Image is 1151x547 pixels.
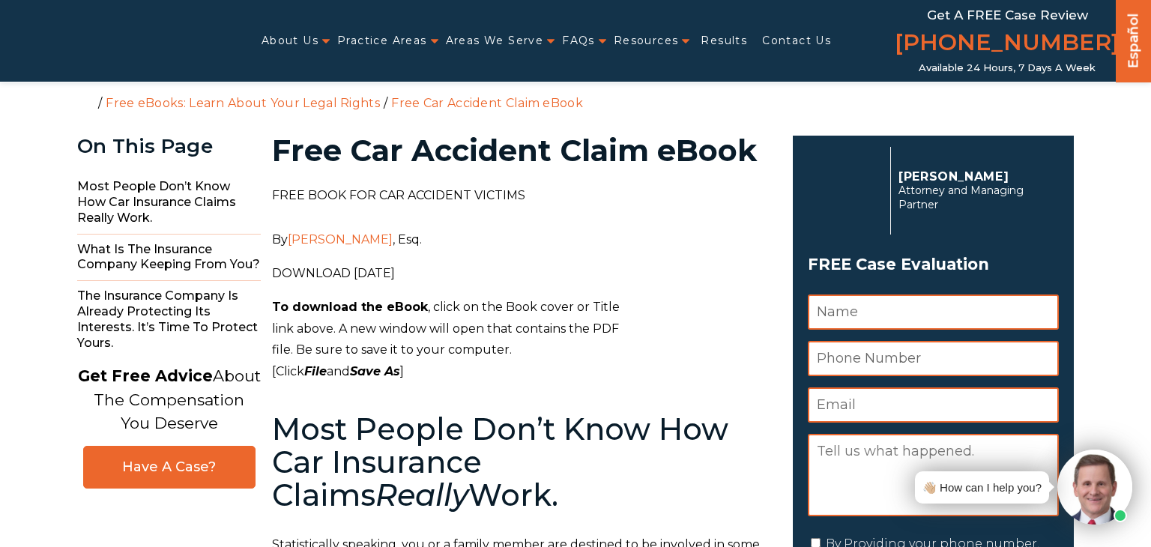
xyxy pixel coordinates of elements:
span: FREE Case Evaluation [808,250,1059,279]
a: About Us [262,25,318,56]
a: Home [81,95,94,109]
h1: Free Car Accident Claim eBook [272,136,775,166]
p: DOWNLOAD [DATE] [272,263,775,285]
a: Areas We Serve [446,25,544,56]
p: By , Esq. [272,229,775,251]
div: On This Page [77,136,261,157]
a: Resources [614,25,679,56]
input: Email [808,387,1059,423]
em: Save As [350,364,400,378]
strong: Get Free Advice [78,366,213,385]
img: 9 Things [631,185,775,377]
p: , click on the Book cover or Title link above. A new window will open that contains the PDF file.... [272,297,775,383]
h2: Most People Don’t Know How Car Insurance Claims Work. [272,413,775,512]
a: [PHONE_NUMBER] [895,26,1120,62]
a: Free eBooks: Learn About Your Legal Rights [106,96,380,110]
span: The Insurance Company Is Already Protecting Its Interests. It’s Time to Protect Yours. [77,281,261,358]
a: Contact Us [762,25,831,56]
span: Get a FREE Case Review [927,7,1088,22]
img: Intaker widget Avatar [1057,450,1132,525]
img: Herbert Auger [808,153,883,228]
strong: To download the eBook [272,300,428,314]
a: [PERSON_NAME] [288,232,393,247]
a: Practice Areas [337,25,427,56]
span: Most People Don’t Know How Car Insurance Claims Really Work. [77,172,261,234]
span: Have A Case? [99,459,240,476]
p: FREE BOOK FOR CAR ACCIDENT VICTIMS [272,185,775,207]
img: Auger & Auger Accident and Injury Lawyers Logo [9,26,198,55]
span: Attorney and Managing Partner [898,184,1051,212]
li: Free Car Accident Claim eBook [387,96,587,110]
em: File [304,364,327,378]
input: Phone Number [808,341,1059,376]
a: Results [701,25,747,56]
p: [PERSON_NAME] [898,169,1051,184]
em: Really [375,477,468,513]
div: 👋🏼 How can I help you? [922,477,1042,498]
p: About The Compensation You Deserve [78,364,261,435]
span: Available 24 Hours, 7 Days a Week [919,62,1096,74]
input: Name [808,294,1059,330]
span: What Is the Insurance Company Keeping From You? [77,235,261,282]
a: Have A Case? [83,446,256,489]
a: FAQs [562,25,595,56]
